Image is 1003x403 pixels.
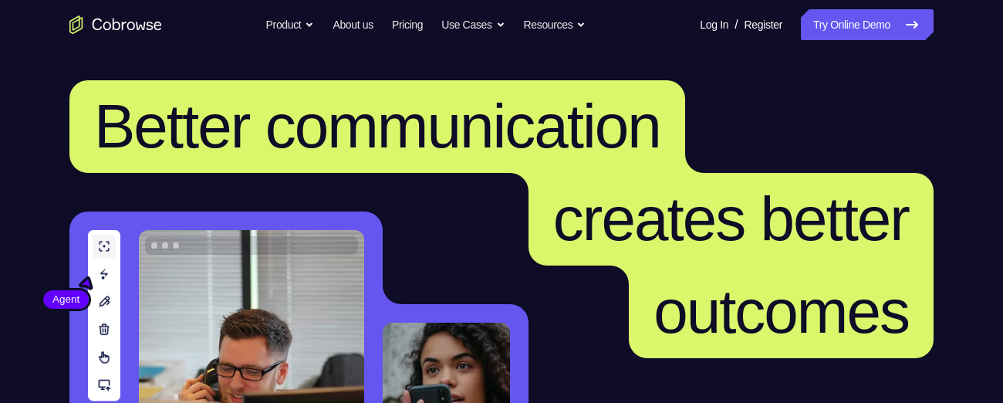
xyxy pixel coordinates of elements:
[735,15,738,34] span: /
[266,9,315,40] button: Product
[801,9,934,40] a: Try Online Demo
[745,9,782,40] a: Register
[333,9,373,40] a: About us
[653,277,909,346] span: outcomes
[94,92,660,161] span: Better communication
[700,9,728,40] a: Log In
[441,9,505,40] button: Use Cases
[524,9,586,40] button: Resources
[69,15,162,34] a: Go to the home page
[392,9,423,40] a: Pricing
[553,185,909,253] span: creates better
